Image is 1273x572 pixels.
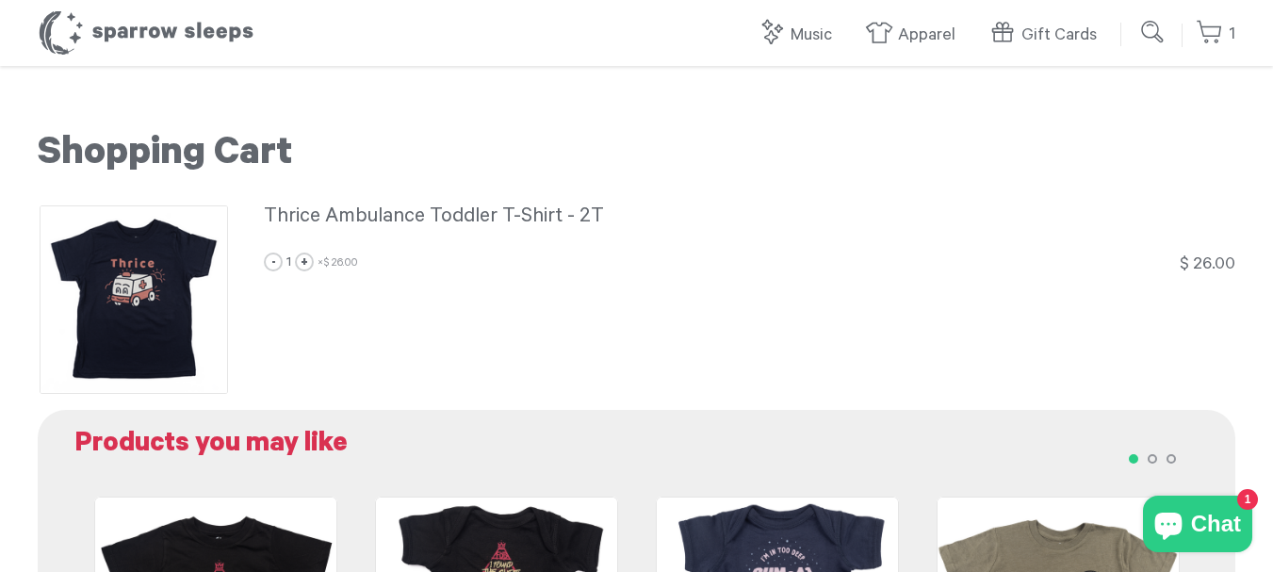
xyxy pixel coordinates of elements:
a: - [264,253,283,271]
a: + [295,253,314,271]
h1: Sparrow Sleeps [38,9,254,57]
input: Submit [1134,13,1172,51]
a: 1 [1196,14,1235,55]
button: 3 of 3 [1160,448,1179,466]
h2: Products you may like [75,429,1216,464]
inbox-online-store-chat: Shopify online store chat [1137,496,1258,557]
a: Gift Cards [988,15,1106,56]
div: $ 26.00 [1180,253,1235,279]
span: 1 [286,256,291,271]
button: 2 of 3 [1141,448,1160,466]
span: $ 26.00 [323,258,358,270]
a: Apparel [865,15,965,56]
span: × [318,258,358,270]
h1: Shopping Cart [38,133,1235,180]
a: Thrice Ambulance Toddler T-Shirt - 2T [264,203,1235,235]
span: Thrice Ambulance Toddler T-Shirt - 2T [264,206,604,229]
button: 1 of 3 [1122,448,1141,466]
a: Music [758,15,841,56]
